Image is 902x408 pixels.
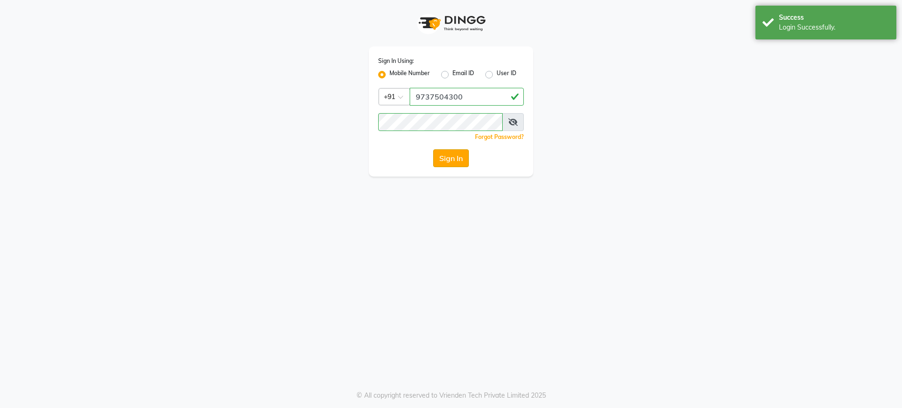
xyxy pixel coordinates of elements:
div: Success [779,13,889,23]
div: Login Successfully. [779,23,889,32]
label: User ID [497,69,516,80]
label: Email ID [452,69,474,80]
a: Forgot Password? [475,133,524,140]
label: Mobile Number [389,69,430,80]
input: Username [378,113,503,131]
input: Username [410,88,524,106]
button: Sign In [433,149,469,167]
img: logo1.svg [413,9,489,37]
label: Sign In Using: [378,57,414,65]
